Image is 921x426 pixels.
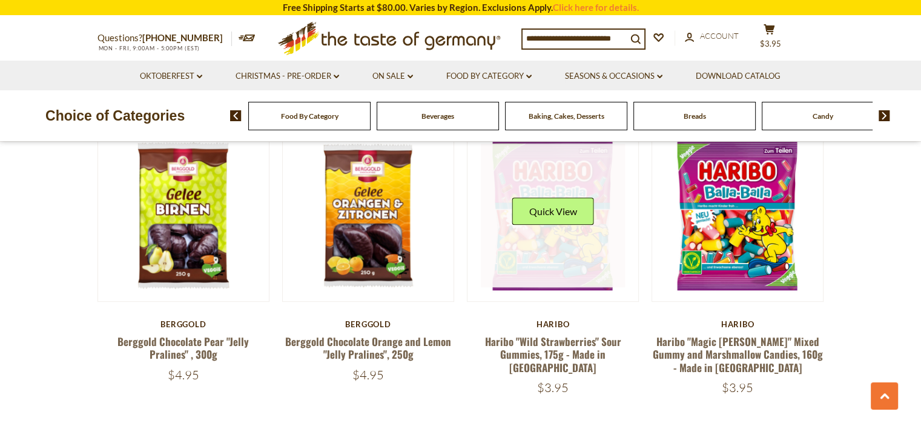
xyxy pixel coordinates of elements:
a: On Sale [372,70,413,83]
a: Haribo "Wild Strawberries" Sour Gummies, 175g - Made in [GEOGRAPHIC_DATA] [485,334,621,375]
span: $3.95 [722,380,753,395]
div: Berggold [282,319,455,329]
button: $3.95 [751,24,788,54]
img: previous arrow [230,110,242,121]
a: Food By Category [281,111,338,121]
a: Oktoberfest [140,70,202,83]
a: Beverages [421,111,454,121]
span: $3.95 [760,39,781,48]
p: Questions? [97,30,232,46]
a: Berggold Chocolate Orange and Lemon "Jelly Pralines", 250g [285,334,451,362]
a: Breads [684,111,706,121]
a: Candy [813,111,833,121]
a: Click here for details. [553,2,639,13]
div: Haribo [652,319,824,329]
a: Download Catalog [696,70,781,83]
img: Haribo "Magic Balla-Balla" Mixed Gummy and Marshmallow Candies, 160g - Made in Germany [652,130,824,301]
a: Berggold Chocolate Pear "Jelly Pralines" , 300g [117,334,249,362]
img: Haribo "Wild Strawberries" Sour Gummies, 175g - Made in Germany [467,130,639,301]
a: Haribo "Magic [PERSON_NAME]" Mixed Gummy and Marshmallow Candies, 160g - Made in [GEOGRAPHIC_DATA] [653,334,823,375]
span: $4.95 [168,367,199,382]
span: Account [700,31,739,41]
div: Berggold [97,319,270,329]
a: [PHONE_NUMBER] [142,32,223,43]
img: Berggold Chocolate Orange and Lemon "Jelly Pralines", 250g [283,130,454,301]
a: Baking, Cakes, Desserts [529,111,604,121]
img: next arrow [879,110,890,121]
span: MON - FRI, 9:00AM - 5:00PM (EST) [97,45,200,52]
a: Account [685,30,739,43]
span: $4.95 [352,367,384,382]
a: Seasons & Occasions [565,70,662,83]
a: Christmas - PRE-ORDER [236,70,339,83]
div: Haribo [467,319,639,329]
img: Berggold Chocolate Pear "Jelly Pralines" , 300g [98,130,269,301]
button: Quick View [512,198,594,225]
a: Food By Category [446,70,532,83]
span: $3.95 [537,380,569,395]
